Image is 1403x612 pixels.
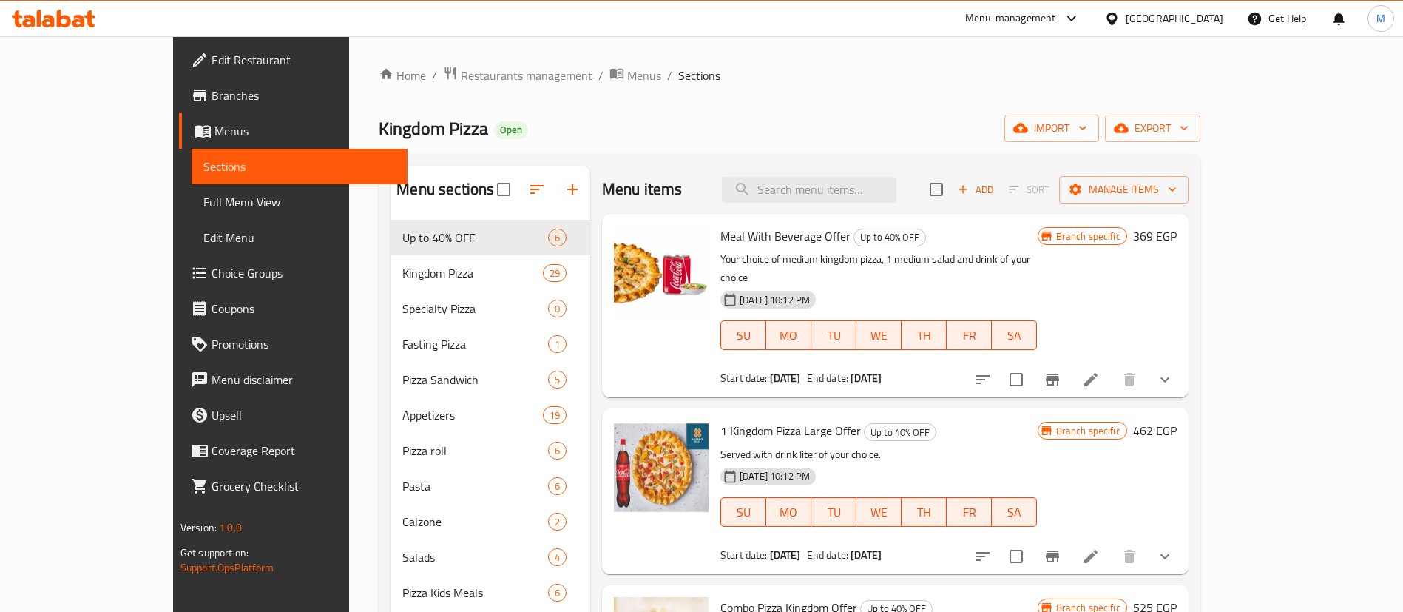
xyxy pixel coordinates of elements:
li: / [432,67,437,84]
div: items [548,229,567,246]
span: Up to 40% OFF [865,424,936,441]
a: Menu disclaimer [179,362,408,397]
span: Manage items [1071,181,1177,199]
div: items [548,513,567,531]
button: Branch-specific-item [1035,362,1070,397]
span: Up to 40% OFF [854,229,925,246]
div: Pizza Kids Meals6 [391,575,590,611]
span: Appetizers [402,406,542,424]
h2: Menu items [602,178,683,201]
span: [DATE] 10:12 PM [734,469,816,483]
a: Grocery Checklist [179,468,408,504]
button: delete [1112,539,1147,574]
button: delete [1112,362,1147,397]
div: Up to 40% OFF6 [391,220,590,255]
button: TU [811,497,856,527]
span: Choice Groups [212,264,396,282]
button: TH [902,497,947,527]
div: Up to 40% OFF [853,229,926,246]
span: TH [907,325,941,346]
span: Select all sections [488,174,519,205]
span: Select to update [1001,364,1032,395]
div: Menu-management [965,10,1056,27]
a: Choice Groups [179,255,408,291]
span: Add item [952,178,999,201]
a: Menus [179,113,408,149]
span: Promotions [212,335,396,353]
button: show more [1147,539,1183,574]
div: Pasta6 [391,468,590,504]
span: Coverage Report [212,442,396,460]
span: Kingdom Pizza [402,264,542,282]
button: FR [947,320,992,350]
span: Pizza Kids Meals [402,584,547,602]
b: [DATE] [851,369,882,388]
svg: Show Choices [1156,548,1174,565]
button: SA [992,497,1037,527]
span: FR [953,325,986,346]
span: 19 [544,408,566,423]
button: Manage items [1059,176,1189,204]
span: Sections [678,67,720,84]
span: End date: [807,545,848,565]
button: SU [720,497,766,527]
span: SA [998,325,1031,346]
b: [DATE] [770,369,801,388]
button: sort-choices [965,362,1001,397]
span: Branch specific [1050,229,1126,243]
span: Menus [214,122,396,140]
span: Sections [203,158,396,175]
li: / [598,67,604,84]
div: Calzone2 [391,504,590,539]
div: items [548,477,567,495]
span: Pasta [402,477,547,495]
button: SA [992,320,1037,350]
a: Full Menu View [192,184,408,220]
button: WE [856,497,902,527]
span: 29 [544,266,566,280]
span: Menus [627,67,661,84]
a: Coverage Report [179,433,408,468]
h6: 462 EGP [1133,420,1177,441]
span: Calzone [402,513,547,531]
span: SA [998,502,1031,523]
h6: 369 EGP [1133,226,1177,246]
span: 4 [549,551,566,565]
svg: Show Choices [1156,371,1174,389]
a: Branches [179,78,408,113]
span: Open [494,124,528,136]
span: [DATE] 10:12 PM [734,293,816,307]
span: 5 [549,373,566,387]
span: Pizza Sandwich [402,371,547,389]
span: 1 [549,337,566,352]
span: Menu disclaimer [212,371,396,389]
div: Pizza roll6 [391,433,590,468]
button: Add [952,178,999,201]
div: Fasting Pizza1 [391,326,590,362]
span: Fasting Pizza [402,335,547,353]
span: 1.0.0 [220,518,243,537]
span: import [1016,119,1087,138]
span: Edit Menu [203,229,396,246]
span: Salads [402,548,547,566]
a: Coupons [179,291,408,326]
p: Your choice of medium kingdom pizza, 1 medium salad and drink of your choice [720,250,1038,287]
a: Edit Restaurant [179,42,408,78]
button: import [1004,115,1099,142]
button: WE [856,320,902,350]
span: Kingdom Pizza [379,112,488,145]
span: WE [862,502,896,523]
img: 1 Kingdom Pizza Large Offer [614,420,709,515]
button: FR [947,497,992,527]
b: [DATE] [770,545,801,565]
button: export [1105,115,1200,142]
span: WE [862,325,896,346]
span: TU [817,502,851,523]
